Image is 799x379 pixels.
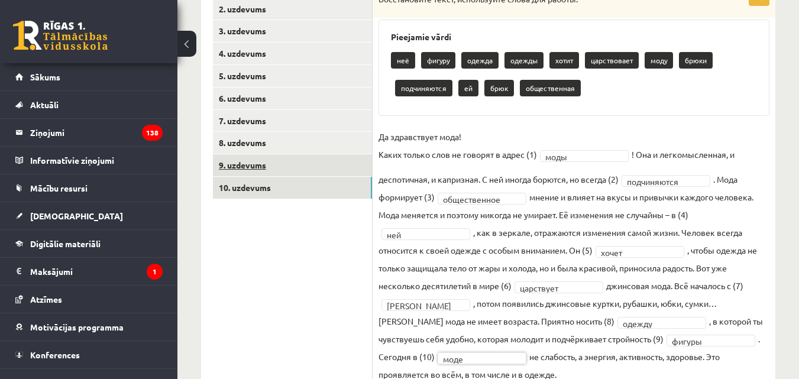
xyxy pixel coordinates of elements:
a: 9. uzdevums [213,154,372,176]
legend: Maksājumi [30,258,163,285]
a: Rīgas 1. Tālmācības vidusskola [13,21,108,50]
span: [DEMOGRAPHIC_DATA] [30,210,123,221]
a: Konferences [15,341,163,368]
a: моды [540,150,629,162]
p: подчиняются [395,80,452,96]
span: Atzīmes [30,294,62,305]
span: Digitālie materiāli [30,238,101,249]
a: Motivācijas programma [15,313,163,341]
i: 1 [147,264,163,280]
a: общественное [438,193,526,205]
span: Motivācijas programma [30,322,124,332]
legend: Ziņojumi [30,119,163,146]
a: ней [381,228,470,240]
a: хочет [596,246,684,258]
p: одежда [461,52,499,69]
a: Informatīvie ziņojumi [15,147,163,174]
a: подчиняются [622,175,710,187]
span: фигуры [672,335,739,347]
p: ей [458,80,478,96]
p: неё [391,52,415,69]
p: хотит [549,52,579,69]
span: одежду [623,318,690,329]
p: брюки [679,52,713,69]
a: 3. uzdevums [213,20,372,42]
span: моды [545,151,613,163]
span: Sākums [30,72,60,82]
span: [PERSON_NAME] [387,300,454,312]
a: [PERSON_NAME] [381,299,470,311]
span: Konferences [30,349,80,360]
a: Atzīmes [15,286,163,313]
p: фигуру [421,52,455,69]
p: брюк [484,80,514,96]
span: подчиняются [627,176,694,187]
span: моде [443,353,510,365]
a: 4. uzdevums [213,43,372,64]
span: царствует [520,282,587,294]
a: Aktuāli [15,91,163,118]
a: 6. uzdevums [213,88,372,109]
span: Aktuāli [30,99,59,110]
legend: Informatīvie ziņojumi [30,147,163,174]
span: ней [387,229,454,241]
a: Maksājumi1 [15,258,163,285]
a: Ziņojumi138 [15,119,163,146]
p: царствовает [585,52,639,69]
span: общественное [443,193,510,205]
a: одежду [617,317,706,329]
span: хочет [601,247,668,258]
a: 10. uzdevums [213,177,372,199]
a: [DEMOGRAPHIC_DATA] [15,202,163,229]
a: царствует [515,281,603,293]
h3: Pieejamie vārdi [391,32,757,42]
p: Да здравствует мода! Каких только слов не говорят в адрес (1) [379,128,537,163]
i: 138 [142,125,163,141]
a: Sākums [15,63,163,90]
p: одежды [504,52,544,69]
span: Mācību resursi [30,183,88,193]
a: 5. uzdevums [213,65,372,87]
a: 8. uzdevums [213,132,372,154]
a: Digitālie materiāli [15,230,163,257]
a: 7. uzdevums [213,110,372,132]
p: моду [645,52,673,69]
a: моде [438,352,526,364]
a: Mācību resursi [15,174,163,202]
p: общественная [520,80,581,96]
a: фигуры [667,335,755,346]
